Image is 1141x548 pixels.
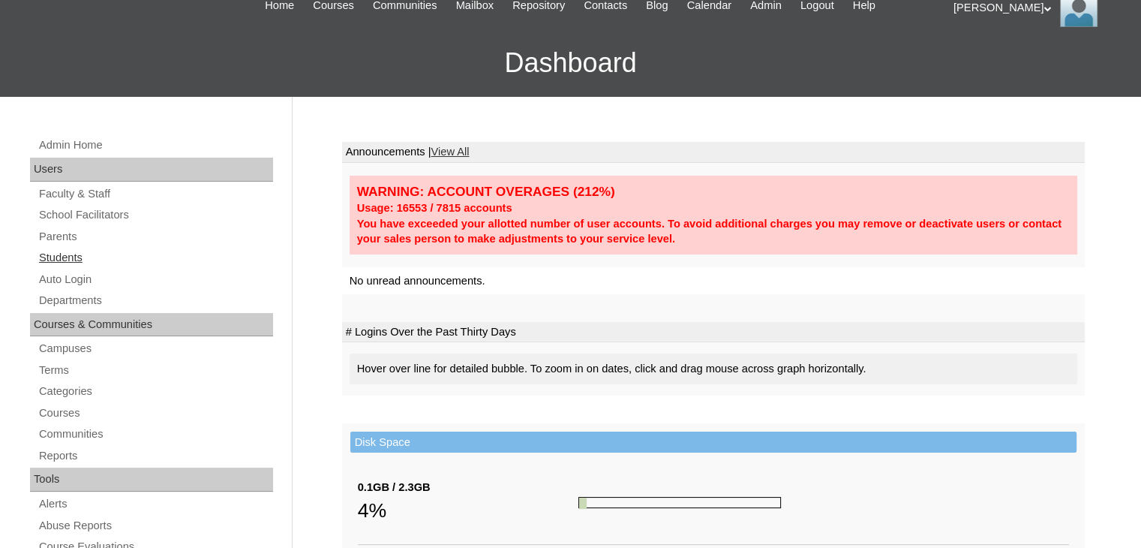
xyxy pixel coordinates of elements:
[38,447,273,465] a: Reports
[38,404,273,423] a: Courses
[357,216,1070,247] div: You have exceeded your allotted number of user accounts. To avoid additional charges you may remo...
[30,158,273,182] div: Users
[358,480,578,495] div: 0.1GB / 2.3GB
[431,146,469,158] a: View All
[38,136,273,155] a: Admin Home
[8,29,1133,97] h3: Dashboard
[38,382,273,401] a: Categories
[30,468,273,492] div: Tools
[358,495,578,525] div: 4%
[350,354,1077,384] div: Hover over line for detailed bubble. To zoom in on dates, click and drag mouse across graph horiz...
[38,185,273,203] a: Faculty & Staff
[350,432,1076,453] td: Disk Space
[38,361,273,380] a: Terms
[342,267,1085,295] td: No unread announcements.
[38,339,273,358] a: Campuses
[30,313,273,337] div: Courses & Communities
[38,291,273,310] a: Departments
[38,227,273,246] a: Parents
[342,142,1085,163] td: Announcements |
[342,322,1085,343] td: # Logins Over the Past Thirty Days
[38,516,273,535] a: Abuse Reports
[38,425,273,444] a: Communities
[38,270,273,289] a: Auto Login
[38,495,273,513] a: Alerts
[38,248,273,267] a: Students
[357,202,512,214] strong: Usage: 16553 / 7815 accounts
[357,183,1070,200] div: WARNING: ACCOUNT OVERAGES (212%)
[38,206,273,224] a: School Facilitators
